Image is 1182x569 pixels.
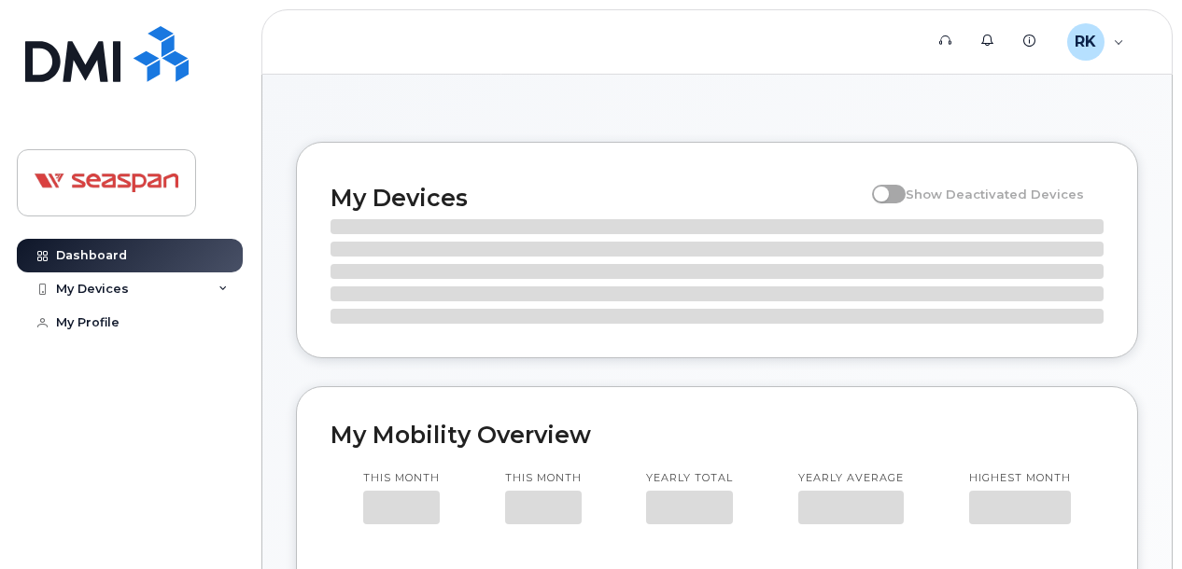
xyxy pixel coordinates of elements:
[331,184,863,212] h2: My Devices
[505,471,582,486] p: This month
[872,176,887,191] input: Show Deactivated Devices
[646,471,733,486] p: Yearly total
[798,471,904,486] p: Yearly average
[363,471,440,486] p: This month
[906,187,1084,201] span: Show Deactivated Devices
[331,421,1104,449] h2: My Mobility Overview
[969,471,1071,486] p: Highest month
